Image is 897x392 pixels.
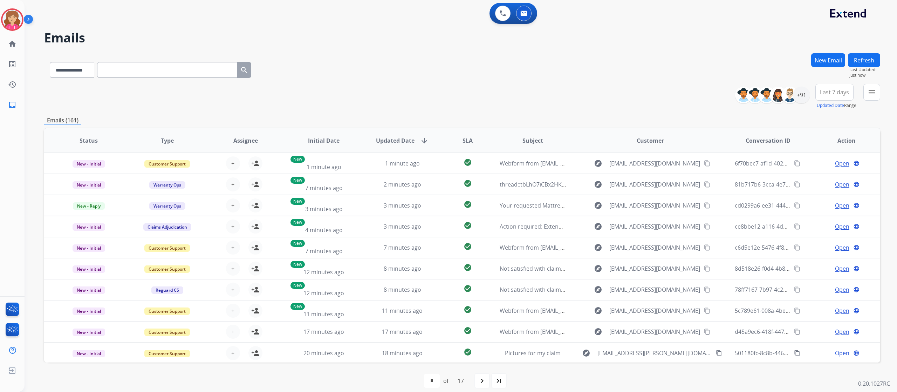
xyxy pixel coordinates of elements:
[290,240,305,247] p: New
[835,159,849,168] span: Open
[848,53,880,67] button: Refresh
[704,286,710,293] mat-icon: content_copy
[802,128,880,153] th: Action
[853,202,860,209] mat-icon: language
[290,198,305,205] p: New
[384,181,421,188] span: 2 minutes ago
[478,377,486,385] mat-icon: navigate_next
[794,329,800,335] mat-icon: content_copy
[735,307,843,315] span: 5c789e61-008a-4be3-9ed8-17199c890ba9
[849,67,880,73] span: Last Updated:
[144,307,190,315] span: Customer Support
[305,226,343,234] span: 4 minutes ago
[594,159,602,168] mat-icon: explore
[704,307,710,314] mat-icon: content_copy
[716,350,722,356] mat-icon: content_copy
[464,305,472,314] mat-icon: check_circle
[384,202,421,209] span: 3 minutes ago
[817,103,844,108] button: Updated Date
[251,201,260,210] mat-icon: person_add
[443,377,448,385] div: of
[44,116,81,125] p: Emails (161)
[463,136,473,145] span: SLA
[73,286,105,294] span: New - Initial
[815,84,854,101] button: Last 7 days
[464,179,472,188] mat-icon: check_circle
[594,243,602,252] mat-icon: explore
[853,223,860,230] mat-icon: language
[303,328,344,336] span: 17 minutes ago
[8,101,16,109] mat-icon: inbox
[464,158,472,167] mat-icon: check_circle
[853,265,860,272] mat-icon: language
[609,159,700,168] span: [EMAIL_ADDRESS][DOMAIN_NAME]
[793,87,810,103] div: +91
[303,268,344,276] span: 12 minutes ago
[820,91,849,94] span: Last 7 days
[835,243,849,252] span: Open
[609,327,700,336] span: [EMAIL_ADDRESS][DOMAIN_NAME]
[464,200,472,209] mat-icon: check_circle
[704,181,710,188] mat-icon: content_copy
[226,156,240,170] button: +
[853,181,860,188] mat-icon: language
[794,244,800,251] mat-icon: content_copy
[505,349,561,357] span: Pictures for my claim
[307,163,341,171] span: 1 minute ago
[735,160,839,167] span: 6f70bec7-af1d-4026-96ad-c57d140465ef
[835,264,849,273] span: Open
[226,262,240,276] button: +
[835,201,849,210] span: Open
[794,286,800,293] mat-icon: content_copy
[226,198,240,212] button: +
[594,180,602,189] mat-icon: explore
[290,177,305,184] p: New
[853,286,860,293] mat-icon: language
[853,329,860,335] mat-icon: language
[231,264,234,273] span: +
[231,349,234,357] span: +
[231,243,234,252] span: +
[594,264,602,273] mat-icon: explore
[382,307,423,315] span: 11 minutes ago
[609,285,700,294] span: [EMAIL_ADDRESS][DOMAIN_NAME]
[609,180,700,189] span: [EMAIL_ADDRESS][DOMAIN_NAME]
[794,181,800,188] mat-icon: content_copy
[305,205,343,213] span: 3 minutes ago
[73,202,105,210] span: New - Reply
[594,222,602,231] mat-icon: explore
[385,160,420,167] span: 1 minute ago
[609,306,700,315] span: [EMAIL_ADDRESS][DOMAIN_NAME]
[251,180,260,189] mat-icon: person_add
[151,286,183,294] span: Reguard CS
[231,306,234,315] span: +
[811,53,845,67] button: New Email
[609,222,700,231] span: [EMAIL_ADDRESS][DOMAIN_NAME]
[868,88,876,96] mat-icon: menu
[8,40,16,48] mat-icon: home
[500,202,599,209] span: Your requested Mattress Firm receipt
[251,327,260,336] mat-icon: person_add
[835,306,849,315] span: Open
[609,201,700,210] span: [EMAIL_ADDRESS][DOMAIN_NAME]
[735,349,840,357] span: 501180fc-8c8b-4464-af94-134666adb8cc
[500,328,658,336] span: Webform from [EMAIL_ADDRESS][DOMAIN_NAME] on [DATE]
[853,307,860,314] mat-icon: language
[226,325,240,339] button: +
[835,222,849,231] span: Open
[73,223,105,231] span: New - Initial
[609,243,700,252] span: [EMAIL_ADDRESS][DOMAIN_NAME]
[594,285,602,294] mat-icon: explore
[73,329,105,336] span: New - Initial
[794,160,800,167] mat-icon: content_copy
[382,349,423,357] span: 18 minutes ago
[594,201,602,210] mat-icon: explore
[161,136,174,145] span: Type
[464,348,472,356] mat-icon: check_circle
[382,328,423,336] span: 17 minutes ago
[384,223,421,230] span: 3 minutes ago
[735,202,841,209] span: cd0299a6-ee31-4442-9a57-282277970f75
[231,159,234,168] span: +
[384,265,421,272] span: 8 minutes ago
[794,350,800,356] mat-icon: content_copy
